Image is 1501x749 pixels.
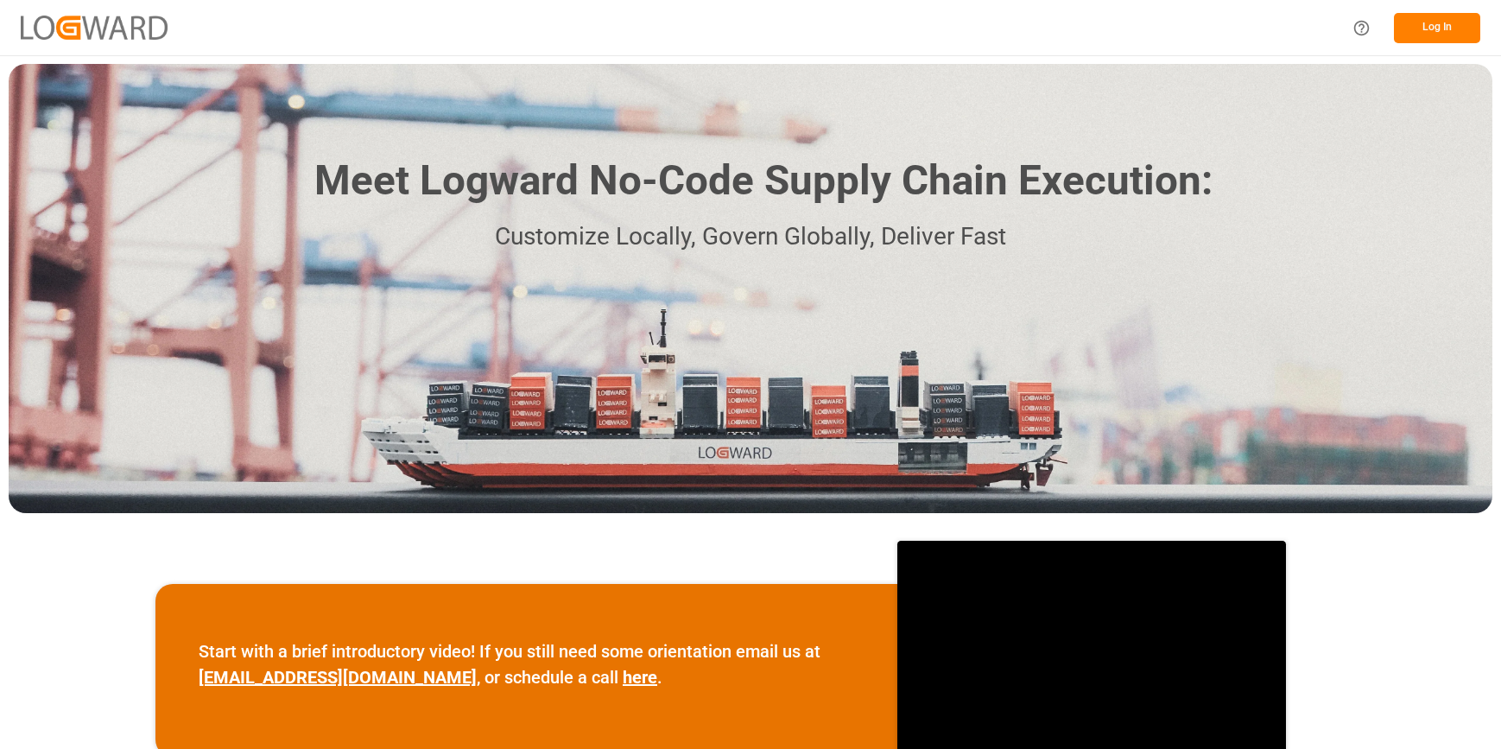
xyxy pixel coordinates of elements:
[199,638,854,690] p: Start with a brief introductory video! If you still need some orientation email us at , or schedu...
[1342,9,1381,48] button: Help Center
[288,218,1213,257] p: Customize Locally, Govern Globally, Deliver Fast
[623,667,657,688] a: here
[199,667,477,688] a: [EMAIL_ADDRESS][DOMAIN_NAME]
[1394,13,1480,43] button: Log In
[314,150,1213,212] h1: Meet Logward No-Code Supply Chain Execution:
[21,16,168,39] img: Logward_new_orange.png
